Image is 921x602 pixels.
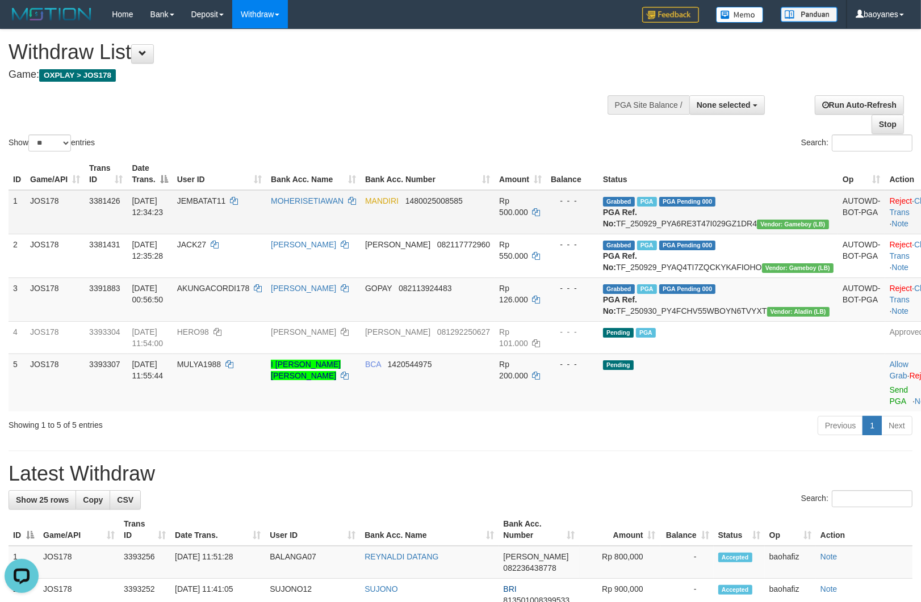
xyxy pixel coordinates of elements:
[838,277,885,321] td: AUTOWD-BOT-PGA
[818,416,863,435] a: Previous
[781,7,838,22] img: panduan.png
[757,220,828,229] span: Vendor URL: https://dashboard.q2checkout.com/secure
[9,158,26,190] th: ID
[117,495,133,504] span: CSV
[603,251,637,272] b: PGA Ref. No:
[660,513,714,546] th: Balance: activate to sort column ascending
[892,306,909,315] a: Note
[83,495,103,504] span: Copy
[499,360,528,380] span: Rp 200.000
[9,353,26,411] td: 5
[365,327,430,336] span: [PERSON_NAME]
[697,100,751,110] span: None selected
[637,197,657,207] span: Marked by baohafiz
[26,158,85,190] th: Game/API: activate to sort column ascending
[271,240,336,249] a: [PERSON_NAME]
[890,196,912,205] a: Reject
[177,196,226,205] span: JEMBATAT11
[603,295,637,315] b: PGA Ref. No:
[637,241,657,250] span: Marked by baohafiz
[820,552,838,561] a: Note
[365,240,430,249] span: [PERSON_NAME]
[838,234,885,277] td: AUTOWD-BOT-PGA
[892,219,909,228] a: Note
[173,158,266,190] th: User ID: activate to sort column ascending
[598,234,838,277] td: TF_250929_PYAQ4TI7ZQCKYKAFIOHO
[9,490,76,510] a: Show 25 rows
[801,134,912,151] label: Search:
[892,263,909,272] a: Note
[170,546,265,579] td: [DATE] 11:51:28
[9,190,26,234] td: 1
[388,360,432,369] span: Copy 1420544975 to clipboard
[890,284,912,293] a: Reject
[890,385,909,406] a: Send PGA
[598,190,838,234] td: TF_250929_PYA6RE3T47I029GZ1DR4
[39,513,119,546] th: Game/API: activate to sort column ascending
[26,353,85,411] td: JOS178
[9,415,375,431] div: Showing 1 to 5 of 5 entries
[660,546,714,579] td: -
[603,208,637,228] b: PGA Ref. No:
[714,513,765,546] th: Status: activate to sort column ascending
[838,190,885,234] td: AUTOWD-BOT-PGA
[659,197,716,207] span: PGA Pending
[26,321,85,353] td: JOS178
[89,240,120,249] span: 3381431
[9,134,95,151] label: Show entries
[580,513,660,546] th: Amount: activate to sort column ascending
[762,263,834,273] span: Vendor URL: https://dashboard.q2checkout.com/secure
[767,307,830,317] span: Vendor URL: https://dashboard.q2checkout.com/secure
[546,158,598,190] th: Balance
[39,546,119,579] td: JOS178
[76,490,110,510] a: Copy
[132,196,164,217] span: [DATE] 12:34:23
[499,513,579,546] th: Bank Acc. Number: activate to sort column ascending
[499,327,528,348] span: Rp 101.000
[820,584,838,593] a: Note
[9,462,912,485] h1: Latest Withdraw
[598,277,838,321] td: TF_250930_PY4FCHV55WBOYN6TVYXT
[598,158,838,190] th: Status
[9,546,39,579] td: 1
[110,490,141,510] a: CSV
[608,95,689,115] div: PGA Site Balance /
[603,360,634,370] span: Pending
[503,563,556,572] span: Copy 082236438778 to clipboard
[689,95,765,115] button: None selected
[838,158,885,190] th: Op: activate to sort column ascending
[271,196,344,205] a: MOHERISETIAWAN
[365,584,397,593] a: SUJONO
[872,115,904,134] a: Stop
[16,495,69,504] span: Show 25 rows
[9,69,602,81] h4: Game:
[718,553,752,562] span: Accepted
[832,134,912,151] input: Search:
[642,7,699,23] img: Feedback.jpg
[580,546,660,579] td: Rp 800,000
[499,196,528,217] span: Rp 500.000
[271,284,336,293] a: [PERSON_NAME]
[9,6,95,23] img: MOTION_logo.png
[551,195,594,207] div: - - -
[89,327,120,336] span: 3393304
[26,190,85,234] td: JOS178
[816,513,912,546] th: Action
[119,546,170,579] td: 3393256
[551,239,594,250] div: - - -
[85,158,127,190] th: Trans ID: activate to sort column ascending
[890,240,912,249] a: Reject
[365,196,399,205] span: MANDIRI
[177,284,250,293] span: AKUNGACORDI178
[271,327,336,336] a: [PERSON_NAME]
[365,284,392,293] span: GOPAY
[177,360,221,369] span: MULYA1988
[503,584,516,593] span: BRI
[177,240,206,249] span: JACK27
[132,284,164,304] span: [DATE] 00:56:50
[26,277,85,321] td: JOS178
[716,7,764,23] img: Button%20Memo.svg
[399,284,451,293] span: Copy 082113924483 to clipboard
[177,327,209,336] span: HERO98
[603,241,635,250] span: Grabbed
